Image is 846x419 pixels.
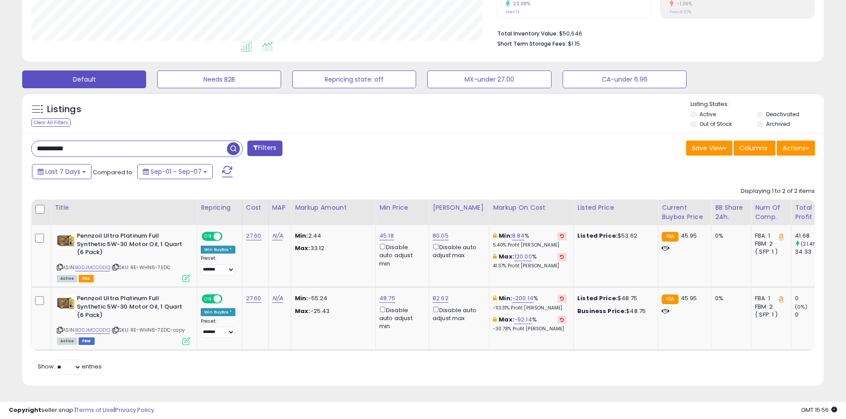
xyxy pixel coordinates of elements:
small: (0%) [795,303,807,310]
b: Pennzoil Ultra Platinum Full Synthetic 5W-30 Motor Oil, 1 Quart (6 Pack) [77,232,185,259]
b: Listed Price: [577,294,618,302]
div: Disable auto adjust min [379,305,422,331]
div: % [493,294,567,311]
span: 2025-09-15 15:56 GMT [801,406,837,414]
b: Total Inventory Value: [497,30,558,37]
div: Repricing [201,203,238,212]
a: 82.62 [433,294,449,303]
small: (21.41%) [801,240,820,247]
span: OFF [221,295,235,303]
div: % [493,316,567,332]
div: 0% [715,232,744,240]
div: [PERSON_NAME] [433,203,485,212]
div: Current Buybox Price [662,203,707,222]
a: N/A [272,294,283,303]
label: Archived [766,120,790,128]
a: 80.05 [433,231,449,240]
span: 45.95 [681,231,697,240]
div: ( SFP: 1 ) [755,311,784,319]
small: FBA [662,232,678,242]
div: $48.75 [577,294,651,302]
small: -1.36% [674,0,692,7]
div: Preset: [201,255,235,275]
button: Last 7 Days [32,164,91,179]
small: FBA [662,294,678,304]
div: Win BuyBox * [201,308,235,316]
div: Listed Price [577,203,654,212]
a: 48.75 [379,294,395,303]
button: Actions [777,141,815,156]
span: $1.15 [568,39,580,48]
span: All listings currently available for purchase on Amazon [57,337,77,345]
th: The percentage added to the cost of goods (COGS) that forms the calculator for Min & Max prices. [489,200,574,225]
div: FBM: 2 [755,303,784,311]
div: Disable auto adjust max [433,242,482,259]
span: Compared to: [93,168,134,176]
div: seller snap | | [9,406,154,415]
span: Columns [739,144,767,153]
img: 415FTrm8NgL._SL40_.jpg [57,232,75,250]
p: 33.12 [295,244,369,252]
div: Total Profit [795,203,827,222]
a: N/A [272,231,283,240]
div: Win BuyBox * [201,246,235,254]
span: ON [203,295,214,303]
button: Needs B2B [157,70,281,88]
div: FBA: 1 [755,232,784,240]
span: 45.95 [681,294,697,302]
img: 415FTrm8NgL._SL40_.jpg [57,294,75,312]
span: OFF [221,233,235,240]
a: B00JMCCGDQ [75,326,110,334]
p: 5.40% Profit [PERSON_NAME] [493,242,567,248]
div: Num of Comp. [755,203,787,222]
b: Short Term Storage Fees: [497,40,567,47]
div: BB Share 24h. [715,203,747,222]
div: % [493,232,567,248]
button: Sep-01 - Sep-07 [137,164,213,179]
p: -113.31% Profit [PERSON_NAME] [493,305,567,311]
b: Listed Price: [577,231,618,240]
span: | SKU: RE-WHN6-7EDC-copy [111,326,185,333]
span: FBM [79,337,95,345]
div: ASIN: [57,232,190,281]
button: CA-under 6.96 [563,70,687,88]
div: Min Price [379,203,425,212]
span: Show: entries [38,362,102,371]
span: All listings currently available for purchase on Amazon [57,275,77,282]
strong: Min: [295,231,308,240]
h5: Listings [47,103,81,116]
div: Title [55,203,193,212]
div: 0% [715,294,744,302]
a: B00JMCCGDQ [75,264,110,271]
a: Terms of Use [76,406,114,414]
button: Save View [686,141,732,156]
div: 41.68 [795,232,831,240]
button: MX-under 27.00 [427,70,551,88]
small: 23.08% [510,0,530,7]
strong: Min: [295,294,308,302]
p: -55.24 [295,294,369,302]
div: $48.75 [577,307,651,315]
button: Filters [247,141,282,156]
label: Deactivated [766,110,799,118]
a: 8.84 [512,231,525,240]
a: 45.18 [379,231,394,240]
span: | SKU: RE-WHN6-7EDC [111,264,171,271]
div: 34.33 [795,248,831,256]
b: Max: [499,315,514,324]
div: Displaying 1 to 2 of 2 items [741,187,815,196]
div: 0 [795,311,831,319]
div: % [493,253,567,269]
p: Listing States: [691,100,824,109]
b: Max: [499,252,514,261]
b: Pennzoil Ultra Platinum Full Synthetic 5W-30 Motor Oil, 1 Quart (6 Pack) [77,294,185,321]
div: Disable auto adjust max [433,305,482,322]
label: Active [699,110,716,118]
div: FBM: 2 [755,240,784,248]
strong: Max: [295,244,310,252]
span: FBA [79,275,94,282]
b: Business Price: [577,307,626,315]
strong: Max: [295,307,310,315]
button: Columns [734,141,775,156]
div: Preset: [201,318,235,338]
